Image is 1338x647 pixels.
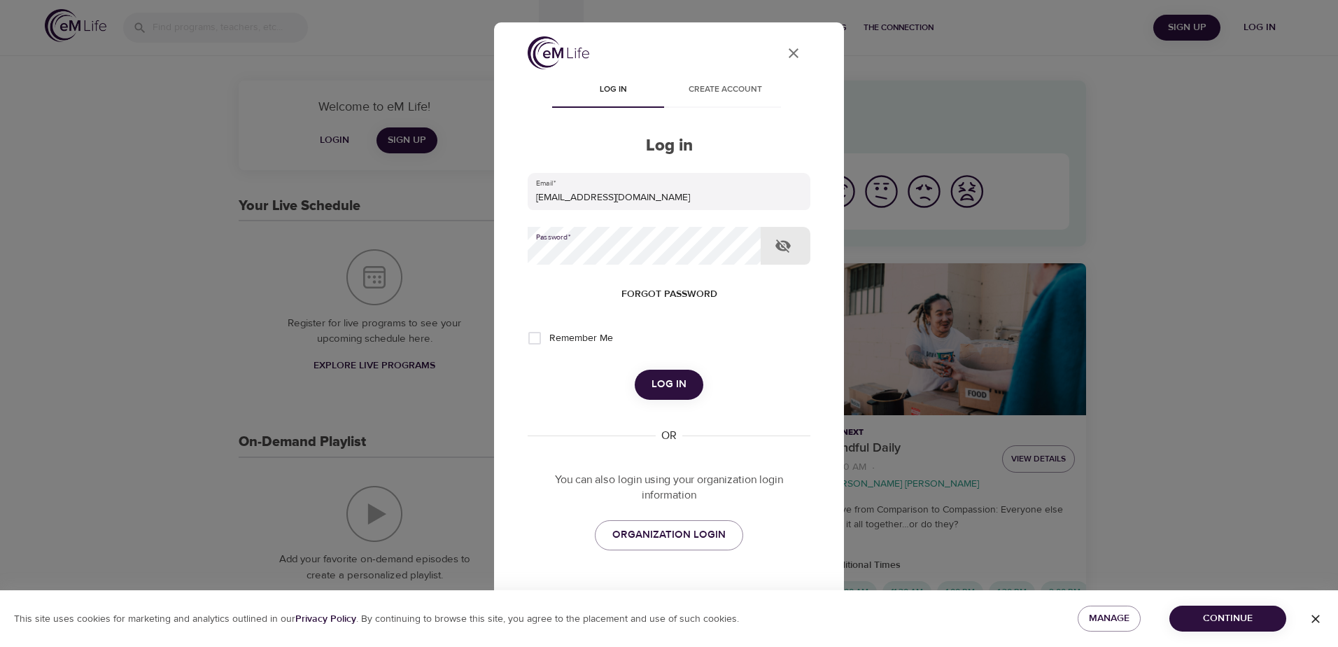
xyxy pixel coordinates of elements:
[295,613,356,625] b: Privacy Policy
[595,520,743,550] a: ORGANIZATION LOGIN
[528,36,589,69] img: logo
[616,281,723,307] button: Forgot password
[656,428,682,444] div: OR
[528,74,810,108] div: disabled tabs example
[777,36,810,70] button: close
[1181,610,1275,627] span: Continue
[652,375,686,394] span: Log in
[635,370,703,399] button: Log in
[677,83,773,97] span: Create account
[565,83,661,97] span: Log in
[612,526,726,544] span: ORGANIZATION LOGIN
[621,286,717,303] span: Forgot password
[549,331,613,346] span: Remember Me
[1089,610,1129,627] span: Manage
[528,136,810,156] h2: Log in
[528,472,810,504] p: You can also login using your organization login information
